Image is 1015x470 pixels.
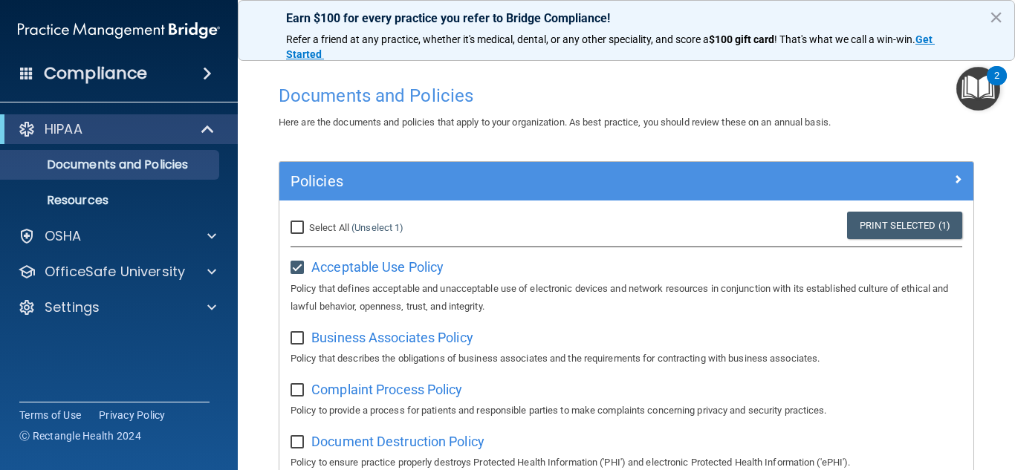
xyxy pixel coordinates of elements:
span: Select All [309,222,349,233]
strong: $100 gift card [709,33,774,45]
a: HIPAA [18,120,215,138]
span: Here are the documents and policies that apply to your organization. As best practice, you should... [279,117,831,128]
a: Get Started [286,33,935,60]
p: Settings [45,298,100,316]
p: Policy that defines acceptable and unacceptable use of electronic devices and network resources i... [291,280,962,316]
span: ! That's what we call a win-win. [774,33,915,45]
span: Refer a friend at any practice, whether it's medical, dental, or any other speciality, and score a [286,33,709,45]
p: Policy that describes the obligations of business associates and the requirements for contracting... [291,350,962,368]
h4: Compliance [44,63,147,84]
p: OfficeSafe University [45,263,185,281]
span: Business Associates Policy [311,330,473,345]
p: Policy to provide a process for patients and responsible parties to make complaints concerning pr... [291,402,962,420]
span: Document Destruction Policy [311,434,484,449]
p: Documents and Policies [10,157,213,172]
h5: Policies [291,173,789,189]
div: 2 [994,76,999,95]
a: OfficeSafe University [18,263,216,281]
span: Acceptable Use Policy [311,259,444,275]
p: OSHA [45,227,82,245]
button: Open Resource Center, 2 new notifications [956,67,1000,111]
p: Resources [10,193,213,208]
a: (Unselect 1) [351,222,403,233]
h4: Documents and Policies [279,86,974,105]
button: Close [989,5,1003,29]
p: Earn $100 for every practice you refer to Bridge Compliance! [286,11,967,25]
a: Policies [291,169,962,193]
span: Ⓒ Rectangle Health 2024 [19,428,141,443]
input: Select All (Unselect 1) [291,222,308,234]
p: HIPAA [45,120,82,138]
a: Print Selected (1) [847,212,962,239]
a: Terms of Use [19,408,81,422]
a: Privacy Policy [99,408,166,422]
a: OSHA [18,227,216,245]
img: PMB logo [18,16,220,45]
a: Settings [18,298,216,316]
span: Complaint Process Policy [311,382,462,397]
